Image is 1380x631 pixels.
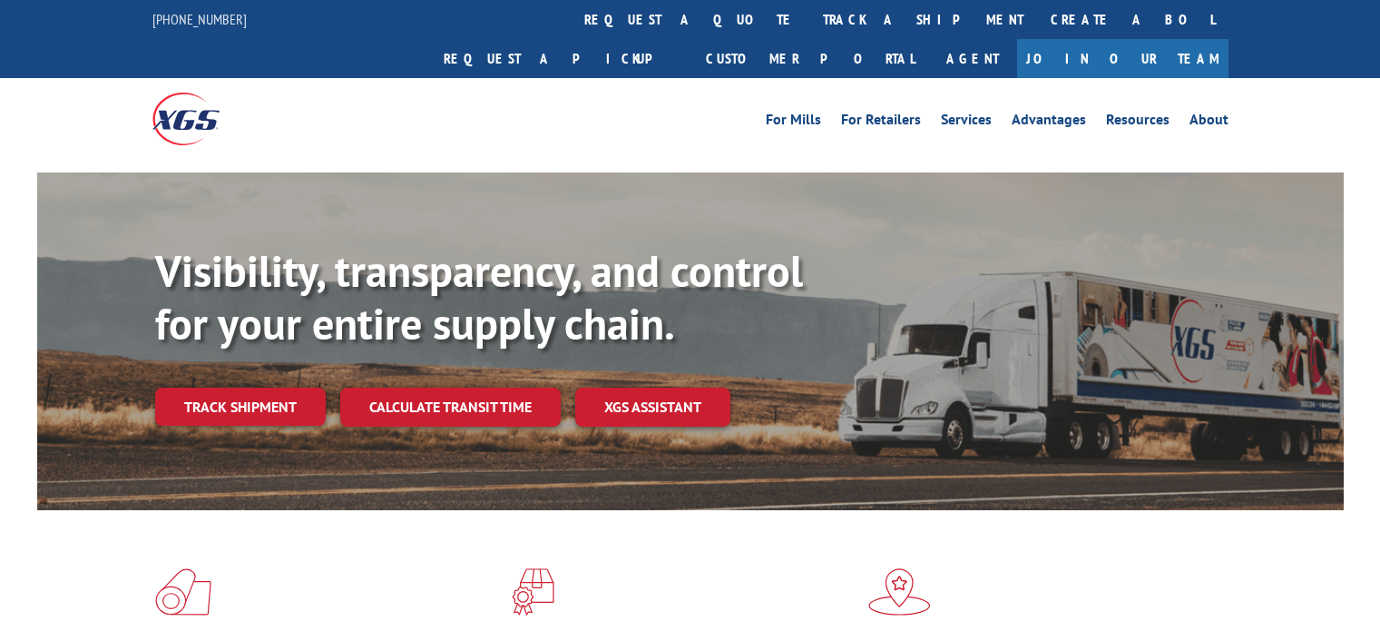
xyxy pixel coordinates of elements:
[692,39,928,78] a: Customer Portal
[766,113,821,133] a: For Mills
[1189,113,1228,133] a: About
[1012,113,1086,133] a: Advantages
[868,568,931,616] img: xgs-icon-flagship-distribution-model-red
[928,39,1017,78] a: Agent
[155,568,211,616] img: xgs-icon-total-supply-chain-intelligence-red
[1106,113,1170,133] a: Resources
[155,242,803,351] b: Visibility, transparency, and control for your entire supply chain.
[430,39,692,78] a: Request a pickup
[575,388,730,427] a: XGS ASSISTANT
[841,113,921,133] a: For Retailers
[340,388,561,427] a: Calculate transit time
[155,388,326,426] a: Track shipment
[941,113,992,133] a: Services
[152,10,247,28] a: [PHONE_NUMBER]
[1017,39,1228,78] a: Join Our Team
[512,568,554,616] img: xgs-icon-focused-on-flooring-red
